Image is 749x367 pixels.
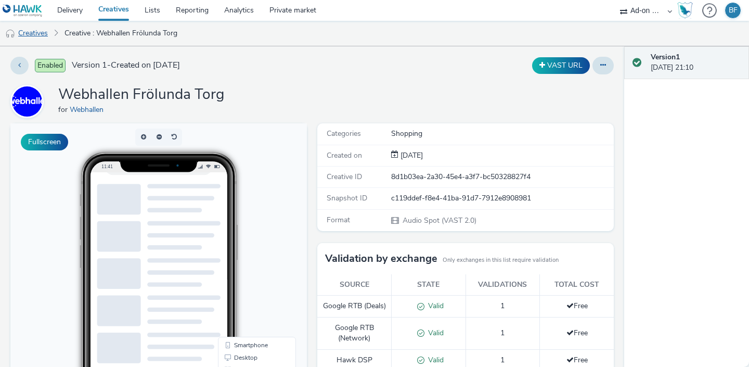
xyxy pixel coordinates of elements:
div: Shopping [391,129,613,139]
img: audio [5,29,16,39]
td: Google RTB (Network) [317,318,392,350]
span: Free [566,355,588,365]
span: 1 [500,355,505,365]
span: for [58,105,70,115]
span: [DATE] [398,150,423,160]
span: Enabled [35,59,66,72]
h1: Webhallen Frölunda Torg [58,85,224,105]
a: Creative : Webhallen Frölunda Torg [59,21,183,46]
img: Hawk Academy [677,2,693,19]
h3: Validation by exchange [325,251,437,267]
span: 1 [500,328,505,338]
span: Free [566,328,588,338]
span: Free [566,301,588,311]
li: Desktop [210,228,283,241]
div: c119ddef-f8e4-41ba-91d7-7912e8908981 [391,193,613,204]
th: Total cost [540,274,614,296]
th: Source [317,274,392,296]
th: Validations [466,274,540,296]
strong: Version 1 [651,52,680,62]
small: Only exchanges in this list require validation [443,256,559,264]
div: Creation 11 September 2025, 21:10 [398,150,423,161]
span: Creative ID [327,172,362,182]
span: Format [327,215,350,225]
span: Smartphone [224,219,257,225]
button: Fullscreen [21,134,68,150]
img: Webhallen [12,86,42,117]
a: Webhallen [70,105,108,115]
div: 8d1b03ea-2a30-45e4-a3f7-bc50328827f4 [391,172,613,182]
span: Valid [424,301,444,311]
span: 1 [500,301,505,311]
th: State [392,274,466,296]
span: Categories [327,129,361,138]
li: Smartphone [210,216,283,228]
button: VAST URL [532,57,590,74]
div: [DATE] 21:10 [651,52,741,73]
span: Snapshot ID [327,193,367,203]
span: QR Code [224,244,249,250]
div: BF [729,3,738,18]
td: Google RTB (Deals) [317,296,392,318]
span: Valid [424,328,444,338]
div: Duplicate the creative as a VAST URL [530,57,592,74]
span: Valid [424,355,444,365]
span: Version 1 - Created on [DATE] [72,59,180,71]
span: Audio Spot (VAST 2.0) [402,216,476,225]
li: QR Code [210,241,283,253]
a: Hawk Academy [677,2,697,19]
span: 11:41 [91,40,102,46]
span: Desktop [224,231,247,237]
span: Created on [327,150,362,160]
img: undefined Logo [3,4,43,17]
a: Webhallen [10,96,48,106]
